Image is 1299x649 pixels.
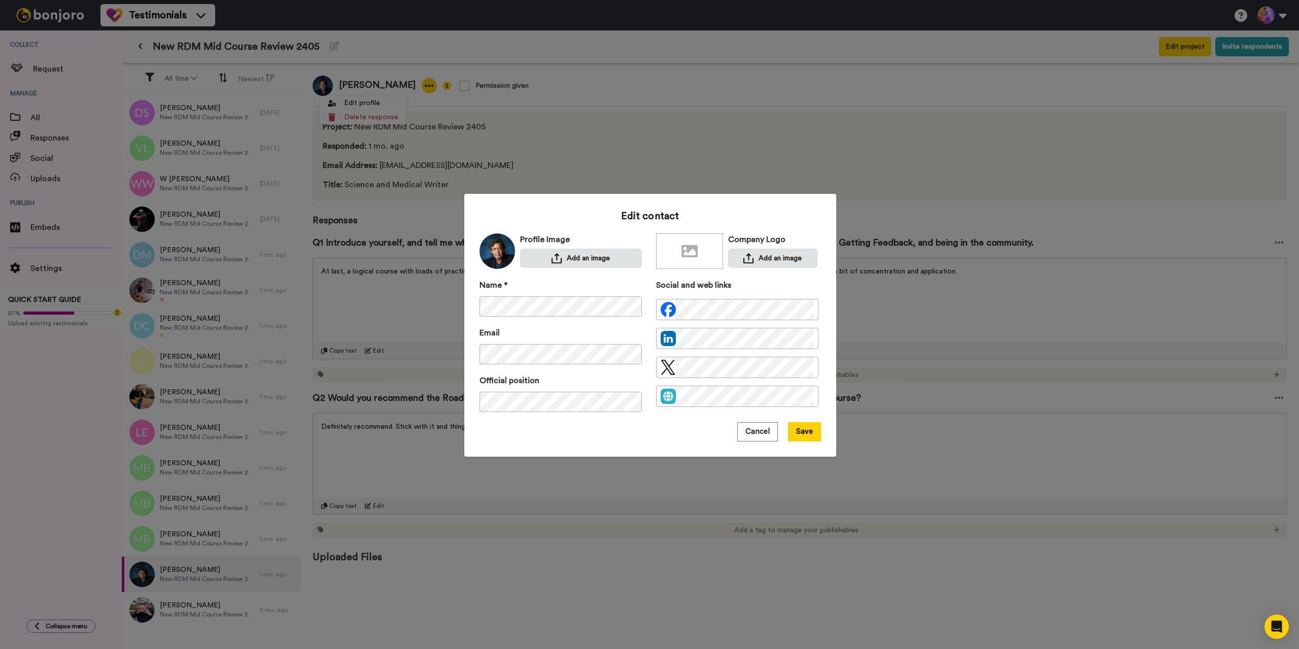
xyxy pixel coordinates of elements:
[661,389,676,404] img: web.svg
[661,331,676,346] img: linked-in.png
[661,360,675,375] img: twitter-x-black.png
[1264,614,1289,639] div: Open Intercom Messenger
[520,249,642,268] button: Add an image
[737,422,778,441] button: Cancel
[552,253,562,263] img: upload.svg
[661,302,676,317] img: facebook.svg
[480,226,515,276] img: fe830bac-7a16-4ffc-aa01-55b693fcdf01.jpg
[480,374,539,387] label: Official position
[621,209,679,223] h1: Edit contact
[728,233,817,246] div: Company Logo
[520,233,642,246] div: Profile Image
[788,422,821,441] button: Save
[728,249,817,268] button: Add an image
[656,279,818,291] div: Social and web links
[480,327,500,339] label: Email
[480,279,507,291] label: Name *
[743,253,754,263] img: upload.svg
